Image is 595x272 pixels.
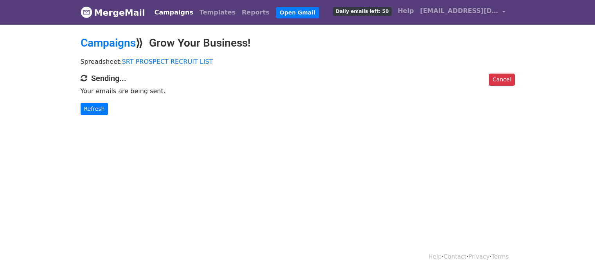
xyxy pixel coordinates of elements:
[81,36,515,50] h2: ⟫ Grow Your Business!
[417,3,509,22] a: [EMAIL_ADDRESS][DOMAIN_NAME]
[468,253,489,260] a: Privacy
[420,6,498,16] span: [EMAIL_ADDRESS][DOMAIN_NAME]
[81,87,515,95] p: Your emails are being sent.
[81,103,108,115] a: Refresh
[151,5,196,20] a: Campaigns
[395,3,417,19] a: Help
[81,4,145,21] a: MergeMail
[239,5,273,20] a: Reports
[81,36,136,49] a: Campaigns
[81,74,515,83] h4: Sending...
[444,253,466,260] a: Contact
[81,6,92,18] img: MergeMail logo
[491,253,509,260] a: Terms
[330,3,394,19] a: Daily emails left: 50
[122,58,213,65] a: SRT PROSPECT RECRUIT LIST
[333,7,391,16] span: Daily emails left: 50
[428,253,442,260] a: Help
[276,7,319,18] a: Open Gmail
[81,58,515,66] p: Spreadsheet:
[489,74,514,86] a: Cancel
[196,5,239,20] a: Templates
